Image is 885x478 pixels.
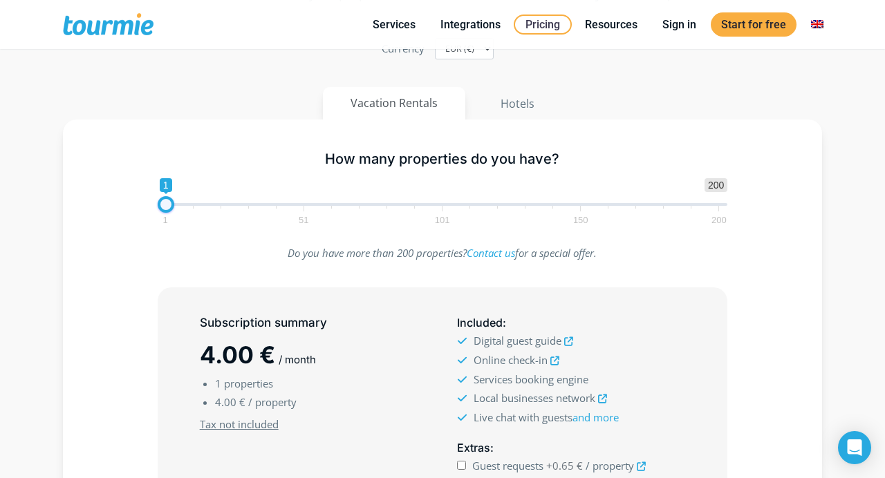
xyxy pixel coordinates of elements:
a: Switch to [801,16,834,33]
span: Digital guest guide [474,334,561,347]
span: 4.00 € [200,341,275,369]
span: 101 [433,217,452,223]
button: Hotels [472,87,563,120]
a: Resources [575,16,648,33]
button: Vacation Rentals [323,87,465,119]
div: Open Intercom Messenger [838,431,871,464]
span: 200 [709,217,729,223]
a: Integrations [430,16,511,33]
span: Online check-in [474,353,548,367]
span: / property [586,459,634,472]
a: Sign in [652,16,707,33]
span: +0.65 € [546,459,583,472]
span: Services booking engine [474,372,588,386]
a: Contact us [467,246,515,260]
span: properties [224,376,273,390]
a: Services [362,16,426,33]
span: 200 [705,178,727,192]
span: / month [279,353,316,366]
h5: : [457,314,685,332]
a: Start for free [711,12,796,37]
span: / property [248,395,297,409]
span: 51 [297,217,310,223]
span: Extras [457,441,490,455]
span: 1 [160,178,172,192]
span: Guest requests [472,459,543,472]
u: Tax not included [200,417,279,431]
h5: Subscription summary [200,314,428,332]
span: Live chat with guests [474,410,619,424]
span: 4.00 € [215,395,245,409]
a: and more [572,410,619,424]
span: 1 [215,376,221,390]
span: Local businesses network [474,391,595,405]
h5: : [457,439,685,457]
h5: How many properties do you have? [158,151,728,168]
p: Do you have more than 200 properties? for a special offer. [158,244,728,262]
a: Pricing [514,15,572,35]
span: 1 [160,217,169,223]
span: Included [457,316,503,329]
span: 150 [571,217,590,223]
